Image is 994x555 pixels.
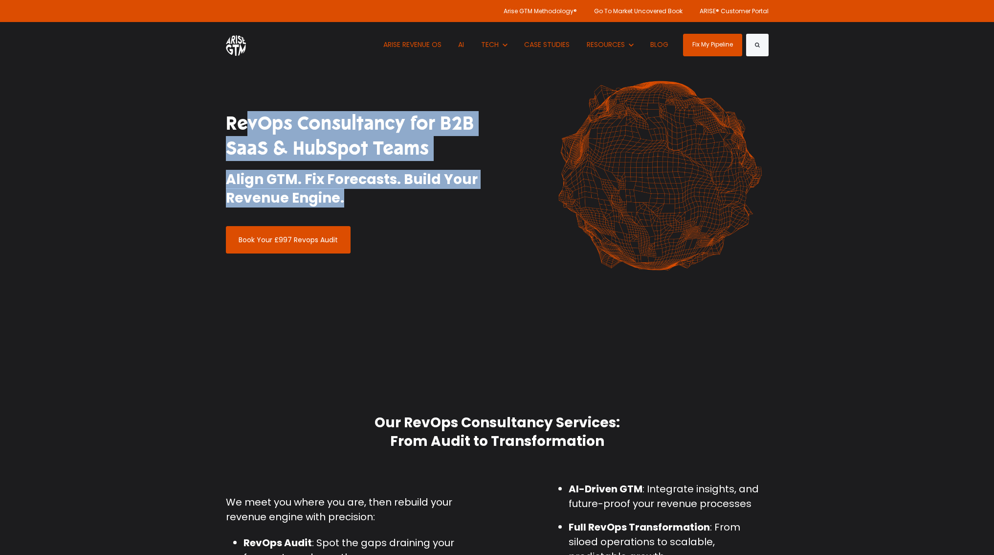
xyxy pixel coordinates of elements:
[587,40,625,49] span: RESOURCES
[569,482,769,511] li: : Integrate insights, and future-proof your revenue processes
[243,536,312,550] strong: RevOps Audit
[376,22,676,68] nav: Desktop navigation
[551,70,769,281] img: shape-61 orange
[376,22,449,68] a: ARISE REVENUE OS
[683,34,742,56] a: Fix My Pipeline
[569,520,710,534] strong: Full RevOps Transformation
[226,226,351,254] a: Book Your £997 Revops Audit
[643,22,676,68] a: BLOG
[226,34,246,56] img: ARISE GTM logo (1) white
[481,40,499,49] span: TECH
[451,22,472,68] a: AI
[226,414,769,451] h2: Our RevOps Consultancy Services: From Audit to Transformation
[746,34,769,56] button: Search
[569,482,642,496] strong: AI-Driven GTM
[226,170,490,208] h2: Align GTM. Fix Forecasts. Build Your Revenue Engine.
[579,22,641,68] button: Show submenu for RESOURCES RESOURCES
[226,111,490,162] h1: RevOps Consultancy for B2B SaaS & HubSpot Teams
[517,22,577,68] a: CASE STUDIES
[226,495,490,524] p: We meet you where you are, then rebuild your revenue engine with precision:
[474,22,514,68] button: Show submenu for TECH TECH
